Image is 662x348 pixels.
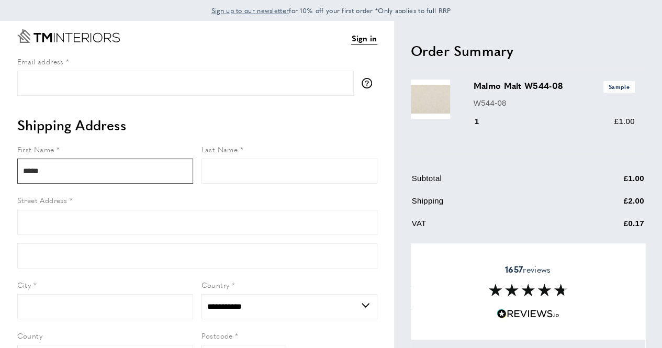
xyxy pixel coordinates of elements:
[474,115,494,128] div: 1
[17,195,68,205] span: Street Address
[411,80,450,119] img: Malmo Malt W544-08
[17,330,42,341] span: County
[201,330,233,341] span: Postcode
[211,6,289,15] span: Sign up to our newsletter
[412,172,571,193] td: Subtotal
[17,56,64,66] span: Email address
[474,97,635,109] p: W544-08
[614,117,634,126] span: £1.00
[201,144,238,154] span: Last Name
[201,279,230,290] span: Country
[17,116,377,134] h2: Shipping Address
[412,195,571,215] td: Shipping
[351,32,377,45] a: Sign in
[603,81,635,92] span: Sample
[362,78,377,88] button: More information
[412,217,571,238] td: VAT
[17,279,31,290] span: City
[572,195,644,215] td: £2.00
[505,264,551,275] span: reviews
[572,172,644,193] td: £1.00
[489,284,567,296] img: Reviews section
[572,217,644,238] td: £0.17
[211,6,451,15] span: for 10% off your first order *Only applies to full RRP
[211,5,289,16] a: Sign up to our newsletter
[572,240,644,262] td: £3.00
[17,144,54,154] span: First Name
[474,80,635,92] h3: Malmo Malt W544-08
[505,263,523,275] strong: 1657
[412,240,571,262] td: Grand Total
[497,309,559,319] img: Reviews.io 5 stars
[411,41,645,60] h2: Order Summary
[17,29,120,43] a: Go to Home page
